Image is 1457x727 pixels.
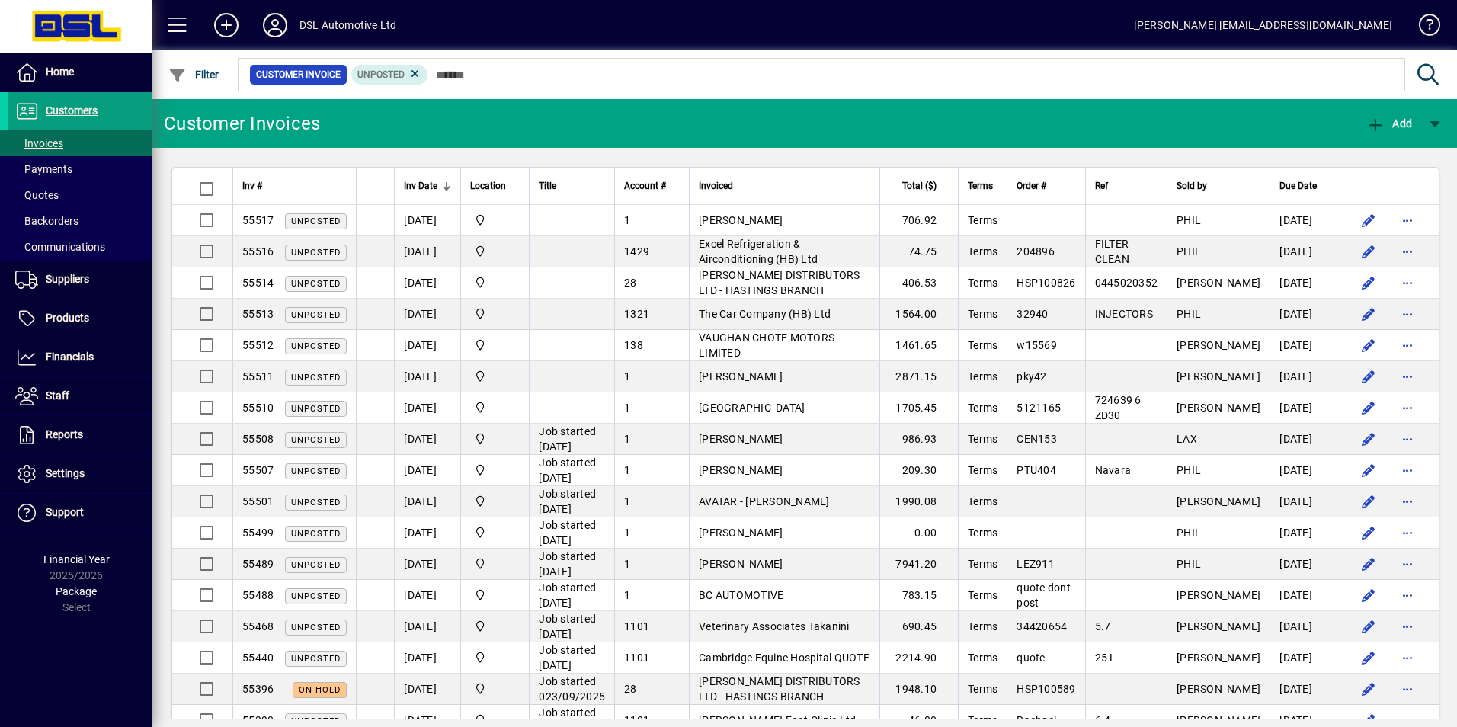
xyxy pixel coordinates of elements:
[242,245,274,258] span: 55516
[1017,178,1046,194] span: Order #
[699,527,783,539] span: [PERSON_NAME]
[291,623,341,633] span: Unposted
[968,620,997,633] span: Terms
[470,649,520,666] span: Central
[1095,238,1129,265] span: FILTER CLEAN
[539,178,605,194] div: Title
[968,402,997,414] span: Terms
[394,361,460,392] td: [DATE]
[699,495,830,508] span: AVATAR - [PERSON_NAME]
[470,178,506,194] span: Location
[968,277,997,289] span: Terms
[1134,13,1392,37] div: [PERSON_NAME] [EMAIL_ADDRESS][DOMAIN_NAME]
[968,178,993,194] span: Terms
[889,178,950,194] div: Total ($)
[699,370,783,383] span: [PERSON_NAME]
[699,238,818,265] span: Excel Refrigeration & Airconditioning (HB) Ltd
[879,299,958,330] td: 1564.00
[394,611,460,642] td: [DATE]
[1095,277,1158,289] span: 0445020352
[202,11,251,39] button: Add
[394,330,460,361] td: [DATE]
[624,245,649,258] span: 1429
[1395,677,1420,701] button: More options
[470,493,520,510] span: Central
[968,464,997,476] span: Terms
[539,519,596,546] span: Job started [DATE]
[624,308,649,320] span: 1321
[699,269,860,296] span: [PERSON_NAME] DISTRIBUTORS LTD - HASTINGS BRANCH
[1395,645,1420,670] button: More options
[46,467,85,479] span: Settings
[879,517,958,549] td: 0.00
[394,486,460,517] td: [DATE]
[46,351,94,363] span: Financials
[699,714,856,726] span: [PERSON_NAME] Foot Clinic Ltd
[539,550,596,578] span: Job started [DATE]
[879,236,958,267] td: 74.75
[8,234,152,260] a: Communications
[699,178,870,194] div: Invoiced
[1177,308,1201,320] span: PHIL
[879,205,958,236] td: 706.92
[879,392,958,424] td: 1705.45
[1177,214,1201,226] span: PHIL
[968,714,997,726] span: Terms
[699,402,805,414] span: [GEOGRAPHIC_DATA]
[470,587,520,604] span: Central
[1407,3,1438,53] a: Knowledge Base
[1017,558,1055,570] span: LEZ911
[470,306,520,322] span: Central
[1356,271,1380,295] button: Edit
[8,299,152,338] a: Products
[1395,583,1420,607] button: More options
[902,178,937,194] span: Total ($)
[470,212,520,229] span: Central
[1395,458,1420,482] button: More options
[242,433,274,445] span: 55508
[394,642,460,674] td: [DATE]
[539,581,596,609] span: Job started [DATE]
[394,674,460,705] td: [DATE]
[1095,178,1158,194] div: Ref
[968,652,997,664] span: Terms
[968,589,997,601] span: Terms
[357,69,405,80] span: Unposted
[539,644,596,671] span: Job started [DATE]
[1270,267,1340,299] td: [DATE]
[394,267,460,299] td: [DATE]
[242,683,274,695] span: 55396
[879,267,958,299] td: 406.53
[1177,714,1260,726] span: [PERSON_NAME]
[291,654,341,664] span: Unposted
[1017,433,1057,445] span: CEN153
[1177,402,1260,414] span: [PERSON_NAME]
[1270,611,1340,642] td: [DATE]
[699,214,783,226] span: [PERSON_NAME]
[1356,489,1380,514] button: Edit
[394,517,460,549] td: [DATE]
[404,178,437,194] span: Inv Date
[1177,370,1260,383] span: [PERSON_NAME]
[242,308,274,320] span: 55513
[8,416,152,454] a: Reports
[242,214,274,226] span: 55517
[470,524,520,541] span: Central
[242,558,274,570] span: 55489
[8,261,152,299] a: Suppliers
[879,611,958,642] td: 690.45
[46,273,89,285] span: Suppliers
[1356,645,1380,670] button: Edit
[539,613,596,640] span: Job started [DATE]
[699,433,783,445] span: [PERSON_NAME]
[291,560,341,570] span: Unposted
[8,494,152,532] a: Support
[968,683,997,695] span: Terms
[1270,486,1340,517] td: [DATE]
[1017,714,1056,726] span: Rachael
[1095,464,1132,476] span: Navara
[1017,370,1046,383] span: pky42
[879,361,958,392] td: 2871.15
[291,466,341,476] span: Unposted
[1356,520,1380,545] button: Edit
